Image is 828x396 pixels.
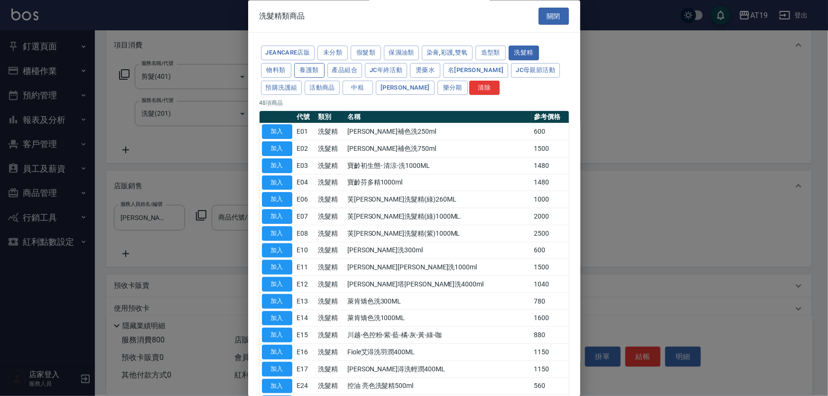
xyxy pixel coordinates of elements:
td: E13 [295,293,316,310]
td: 洗髮精 [316,123,344,140]
td: 控油 亮色洗髮精500ml [345,378,532,395]
button: 加入 [262,328,292,343]
button: 加入 [262,210,292,224]
button: 養護類 [294,63,325,78]
td: Fiole艾淂洗羽潤400ML [345,344,532,361]
td: 洗髮精 [316,361,344,378]
td: 1480 [531,157,568,175]
td: 洗髮精 [316,140,344,157]
button: 中租 [343,81,373,95]
td: [PERSON_NAME]補色洗750ml [345,140,532,157]
button: 名[PERSON_NAME] [443,63,508,78]
td: 芙[PERSON_NAME]洗髮精(綠)260ML [345,191,532,208]
td: 洗髮精 [316,242,344,259]
td: E03 [295,157,316,175]
td: 洗髮精 [316,208,344,225]
td: E14 [295,310,316,327]
button: JC年終活動 [365,63,407,78]
th: 名稱 [345,111,532,124]
td: E02 [295,140,316,157]
td: 洗髮精 [316,310,344,327]
td: 洗髮精 [316,293,344,310]
td: 洗髮精 [316,378,344,395]
td: 萊肯矯色洗300ML [345,293,532,310]
button: 燙藥水 [410,63,440,78]
button: 關閉 [539,8,569,25]
td: 1040 [531,276,568,293]
td: 洗髮精 [316,327,344,344]
td: 洗髮精 [316,225,344,242]
td: E10 [295,242,316,259]
td: 1500 [531,140,568,157]
td: E15 [295,327,316,344]
td: 洗髮精 [316,276,344,293]
td: 萊肯矯色洗1000ML [345,310,532,327]
td: 1480 [531,175,568,192]
button: 未分類 [317,46,348,61]
button: 染膏,彩護,雙氧 [422,46,473,61]
button: 預購洗護組 [261,81,302,95]
td: 1000 [531,191,568,208]
td: 560 [531,378,568,395]
button: 加入 [262,294,292,309]
td: E04 [295,175,316,192]
td: [PERSON_NAME]淂洗輕潤400ML [345,361,532,378]
th: 參考價格 [531,111,568,124]
td: 洗髮精 [316,157,344,175]
p: 48 項商品 [260,99,569,108]
button: 洗髮精 [509,46,539,61]
button: JeanCare店販 [261,46,315,61]
button: 加入 [262,311,292,326]
td: 2500 [531,225,568,242]
td: E08 [295,225,316,242]
button: 保濕油類 [384,46,419,61]
td: 600 [531,242,568,259]
button: 加入 [262,345,292,360]
td: [PERSON_NAME]補色洗250ml [345,123,532,140]
td: 寶齡初生態- 清涼-洗1000ML [345,157,532,175]
button: 加入 [262,125,292,139]
button: 加入 [262,175,292,190]
td: [PERSON_NAME]洗300ml [345,242,532,259]
td: 洗髮精 [316,259,344,276]
td: 1600 [531,310,568,327]
td: 1500 [531,259,568,276]
td: E07 [295,208,316,225]
td: [PERSON_NAME]塔[PERSON_NAME]洗4000ml [345,276,532,293]
td: 洗髮精 [316,175,344,192]
span: 洗髮精類商品 [260,11,305,21]
td: 1150 [531,361,568,378]
td: 芙[PERSON_NAME]洗髮精(綠)1000ML. [345,208,532,225]
td: E12 [295,276,316,293]
button: 加入 [262,243,292,258]
td: E11 [295,259,316,276]
td: E01 [295,123,316,140]
td: 寶齡芬多精1000ml [345,175,532,192]
button: 樂分期 [437,81,468,95]
th: 代號 [295,111,316,124]
td: 780 [531,293,568,310]
td: E06 [295,191,316,208]
td: 1150 [531,344,568,361]
button: [PERSON_NAME] [376,81,435,95]
td: 洗髮精 [316,344,344,361]
button: 產品組合 [327,63,363,78]
td: E17 [295,361,316,378]
td: 600 [531,123,568,140]
td: 川越-色控粉-紫-藍-橘-灰-黃-綠-咖 [345,327,532,344]
td: E16 [295,344,316,361]
button: 加入 [262,260,292,275]
td: 芙[PERSON_NAME]洗髮精(紫)1000ML [345,225,532,242]
button: 加入 [262,277,292,292]
button: 清除 [469,81,500,95]
button: 加入 [262,379,292,394]
td: [PERSON_NAME][PERSON_NAME]洗1000ml [345,259,532,276]
button: 假髮類 [351,46,381,61]
th: 類別 [316,111,344,124]
button: 加入 [262,362,292,377]
button: JC母親節活動 [511,63,560,78]
td: 2000 [531,208,568,225]
button: 加入 [262,226,292,241]
button: 加入 [262,142,292,157]
td: 洗髮精 [316,191,344,208]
